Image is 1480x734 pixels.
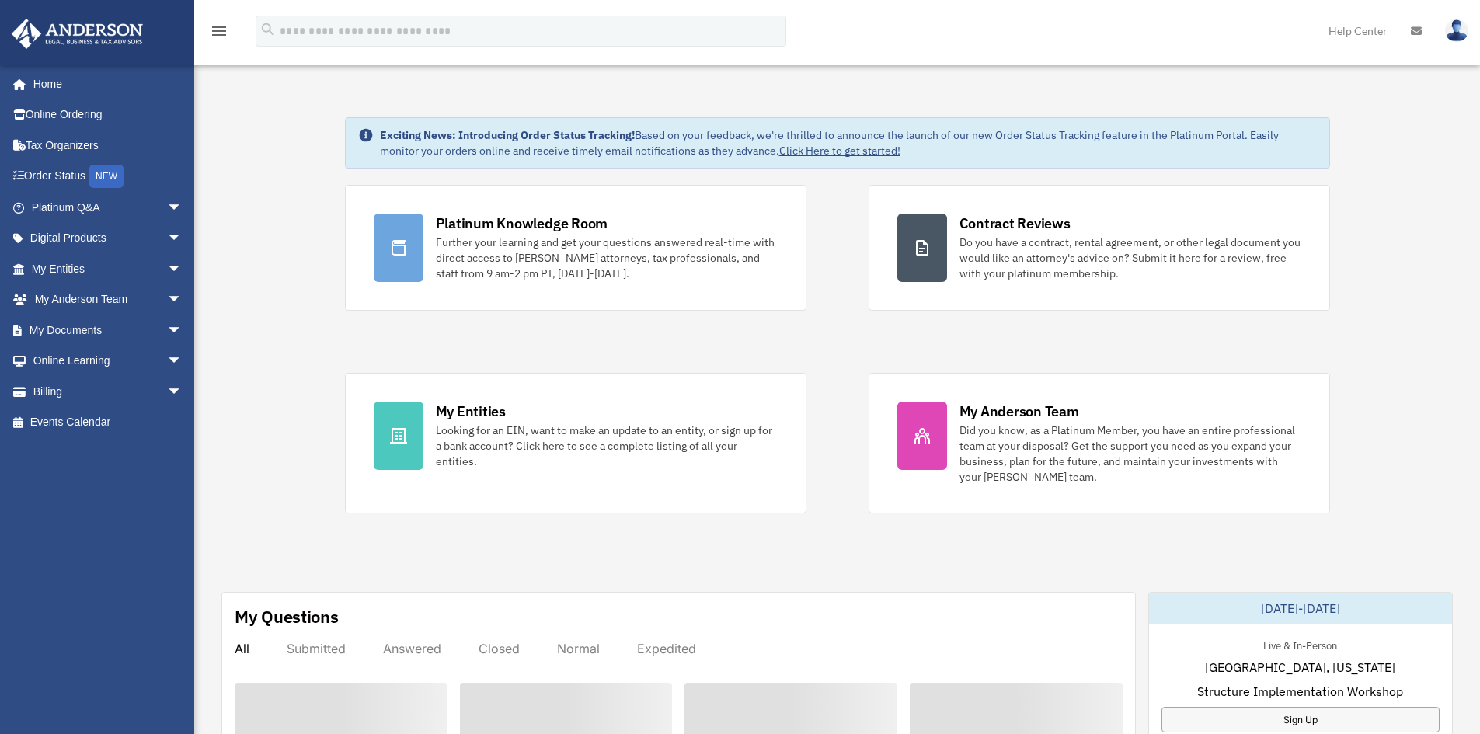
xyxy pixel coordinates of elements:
[167,376,198,408] span: arrow_drop_down
[167,284,198,316] span: arrow_drop_down
[436,235,778,281] div: Further your learning and get your questions answered real-time with direct access to [PERSON_NAM...
[259,21,277,38] i: search
[11,407,206,438] a: Events Calendar
[11,192,206,223] a: Platinum Q&Aarrow_drop_down
[1197,682,1403,701] span: Structure Implementation Workshop
[380,128,635,142] strong: Exciting News: Introducing Order Status Tracking!
[557,641,600,656] div: Normal
[235,605,339,628] div: My Questions
[959,235,1301,281] div: Do you have a contract, rental agreement, or other legal document you would like an attorney's ad...
[11,223,206,254] a: Digital Productsarrow_drop_down
[11,130,206,161] a: Tax Organizers
[959,423,1301,485] div: Did you know, as a Platinum Member, you have an entire professional team at your disposal? Get th...
[11,376,206,407] a: Billingarrow_drop_down
[436,402,506,421] div: My Entities
[869,185,1330,311] a: Contract Reviews Do you have a contract, rental agreement, or other legal document you would like...
[479,641,520,656] div: Closed
[235,641,249,656] div: All
[89,165,124,188] div: NEW
[436,214,608,233] div: Platinum Knowledge Room
[167,346,198,377] span: arrow_drop_down
[167,223,198,255] span: arrow_drop_down
[167,192,198,224] span: arrow_drop_down
[869,373,1330,513] a: My Anderson Team Did you know, as a Platinum Member, you have an entire professional team at your...
[1445,19,1468,42] img: User Pic
[11,284,206,315] a: My Anderson Teamarrow_drop_down
[167,315,198,346] span: arrow_drop_down
[1251,636,1349,652] div: Live & In-Person
[11,315,206,346] a: My Documentsarrow_drop_down
[1161,707,1440,732] a: Sign Up
[436,423,778,469] div: Looking for an EIN, want to make an update to an entity, or sign up for a bank account? Click her...
[779,144,900,158] a: Click Here to get started!
[1205,658,1395,677] span: [GEOGRAPHIC_DATA], [US_STATE]
[383,641,441,656] div: Answered
[11,68,198,99] a: Home
[210,27,228,40] a: menu
[11,161,206,193] a: Order StatusNEW
[380,127,1317,158] div: Based on your feedback, we're thrilled to announce the launch of our new Order Status Tracking fe...
[637,641,696,656] div: Expedited
[210,22,228,40] i: menu
[11,99,206,130] a: Online Ordering
[167,253,198,285] span: arrow_drop_down
[287,641,346,656] div: Submitted
[345,185,806,311] a: Platinum Knowledge Room Further your learning and get your questions answered real-time with dire...
[959,402,1079,421] div: My Anderson Team
[11,253,206,284] a: My Entitiesarrow_drop_down
[959,214,1071,233] div: Contract Reviews
[11,346,206,377] a: Online Learningarrow_drop_down
[345,373,806,513] a: My Entities Looking for an EIN, want to make an update to an entity, or sign up for a bank accoun...
[1149,593,1452,624] div: [DATE]-[DATE]
[7,19,148,49] img: Anderson Advisors Platinum Portal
